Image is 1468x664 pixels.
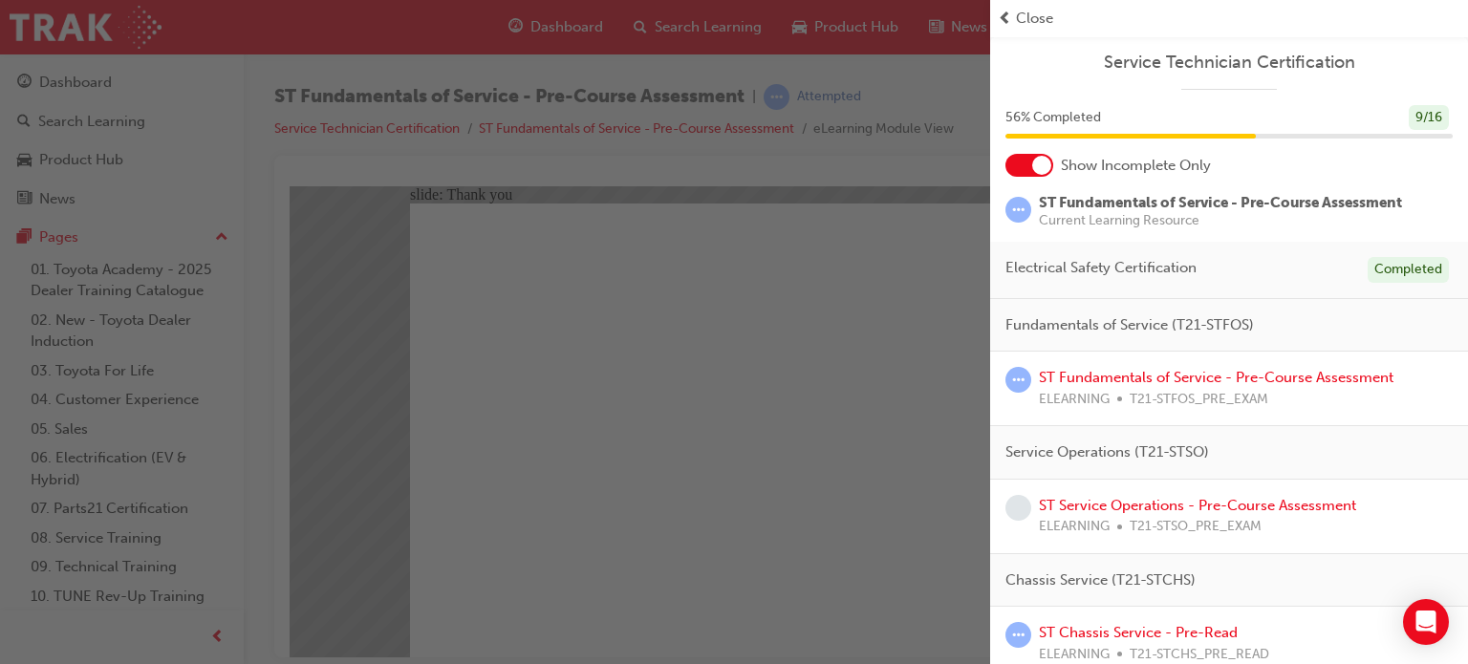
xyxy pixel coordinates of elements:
span: prev-icon [998,8,1012,30]
span: Chassis Service (T21-STCHS) [1005,569,1196,591]
span: learningRecordVerb_ATTEMPT-icon [1005,197,1031,223]
span: ELEARNING [1039,389,1110,411]
span: ELEARNING [1039,516,1110,538]
span: T21-STFOS_PRE_EXAM [1130,389,1268,411]
span: Close [1016,8,1053,30]
a: ST Fundamentals of Service - Pre-Course Assessment [1039,369,1393,386]
span: Fundamentals of Service (T21-STFOS) [1005,314,1254,336]
button: prev-iconClose [998,8,1460,30]
span: Show Incomplete Only [1061,155,1211,177]
a: Service Technician Certification [1005,52,1453,74]
span: ST Fundamentals of Service - Pre-Course Assessment [1039,194,1402,211]
span: learningRecordVerb_NONE-icon [1005,495,1031,521]
span: Current Learning Resource [1039,214,1402,227]
span: T21-STSO_PRE_EXAM [1130,516,1262,538]
span: Service Operations (T21-STSO) [1005,441,1209,463]
a: ST Chassis Service - Pre-Read [1039,624,1238,641]
span: 56 % Completed [1005,107,1101,129]
div: 9 / 16 [1409,105,1449,131]
span: learningRecordVerb_ATTEMPT-icon [1005,367,1031,393]
span: Electrical Safety Certification [1005,257,1197,279]
div: Completed [1368,257,1449,283]
span: learningRecordVerb_ATTEMPT-icon [1005,622,1031,648]
a: ST Service Operations - Pre-Course Assessment [1039,497,1356,514]
div: Open Intercom Messenger [1403,599,1449,645]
